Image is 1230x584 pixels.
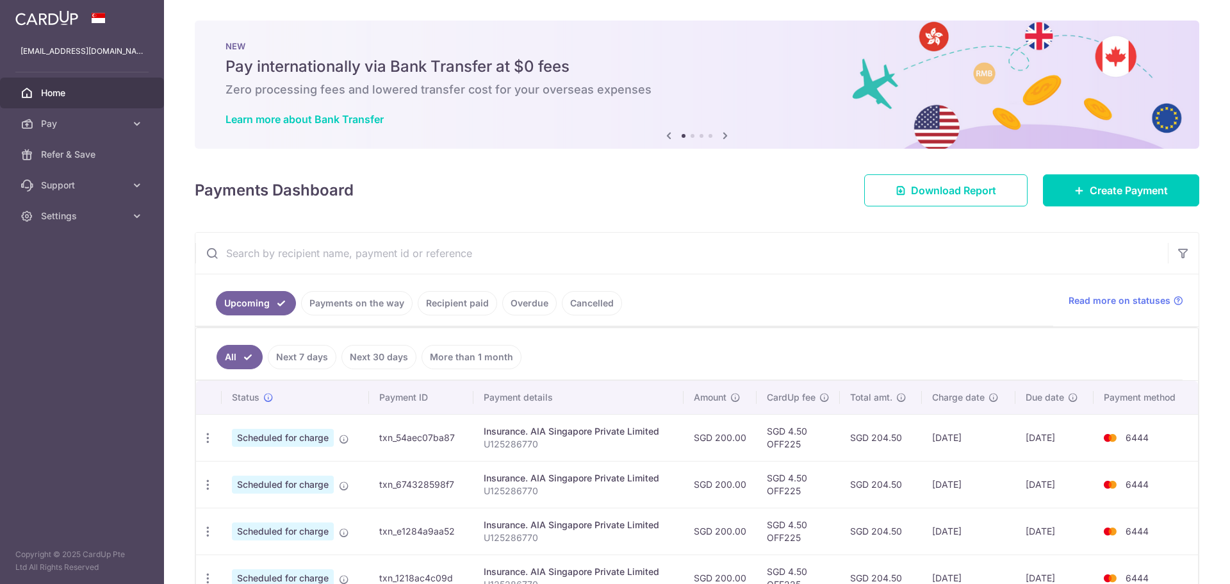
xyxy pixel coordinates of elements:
span: CardUp fee [767,391,816,404]
p: U125286770 [484,531,673,544]
div: Insurance. AIA Singapore Private Limited [484,472,673,485]
td: [DATE] [922,414,1015,461]
span: Read more on statuses [1069,294,1170,307]
span: Scheduled for charge [232,522,334,540]
span: Amount [694,391,726,404]
td: SGD 200.00 [684,414,757,461]
a: Download Report [864,174,1028,206]
span: Create Payment [1090,183,1168,198]
div: Insurance. AIA Singapore Private Limited [484,425,673,438]
td: SGD 4.50 OFF225 [757,508,840,555]
p: NEW [225,41,1168,51]
p: [EMAIL_ADDRESS][DOMAIN_NAME] [20,45,143,58]
input: Search by recipient name, payment id or reference [195,233,1168,274]
span: Due date [1026,391,1064,404]
th: Payment details [473,381,684,414]
img: Bank Card [1097,430,1123,446]
a: All [217,345,263,369]
img: Bank transfer banner [195,21,1199,149]
h6: Zero processing fees and lowered transfer cost for your overseas expenses [225,82,1168,97]
img: Bank Card [1097,477,1123,492]
td: [DATE] [922,461,1015,508]
a: Recipient paid [418,291,497,315]
h4: Payments Dashboard [195,179,354,202]
span: Scheduled for charge [232,476,334,494]
span: 6444 [1126,526,1149,537]
td: SGD 204.50 [840,508,922,555]
td: SGD 204.50 [840,414,922,461]
a: More than 1 month [422,345,521,369]
td: [DATE] [1015,461,1094,508]
td: txn_674328598f7 [369,461,473,508]
td: [DATE] [1015,414,1094,461]
td: SGD 200.00 [684,461,757,508]
p: U125286770 [484,438,673,451]
span: Download Report [911,183,996,198]
td: txn_e1284a9aa52 [369,508,473,555]
span: Support [41,179,126,192]
span: Refer & Save [41,148,126,161]
a: Overdue [502,291,557,315]
a: Payments on the way [301,291,413,315]
h5: Pay internationally via Bank Transfer at $0 fees [225,56,1168,77]
th: Payment method [1094,381,1198,414]
img: Bank Card [1097,524,1123,539]
td: txn_54aec07ba87 [369,414,473,461]
a: Upcoming [216,291,296,315]
span: 6444 [1126,432,1149,443]
span: Settings [41,210,126,222]
td: [DATE] [1015,508,1094,555]
p: U125286770 [484,485,673,497]
a: Next 30 days [341,345,416,369]
td: SGD 4.50 OFF225 [757,414,840,461]
span: Home [41,87,126,99]
span: Charge date [932,391,985,404]
td: SGD 4.50 OFF225 [757,461,840,508]
td: SGD 200.00 [684,508,757,555]
a: Create Payment [1043,174,1199,206]
span: Total amt. [850,391,892,404]
a: Read more on statuses [1069,294,1183,307]
span: Status [232,391,259,404]
div: Insurance. AIA Singapore Private Limited [484,565,673,578]
td: [DATE] [922,508,1015,555]
span: 6444 [1126,479,1149,490]
div: Insurance. AIA Singapore Private Limited [484,519,673,531]
span: Scheduled for charge [232,429,334,447]
span: Pay [41,117,126,130]
img: CardUp [15,10,78,26]
span: 6444 [1126,572,1149,583]
a: Learn more about Bank Transfer [225,113,384,126]
td: SGD 204.50 [840,461,922,508]
th: Payment ID [369,381,473,414]
a: Next 7 days [268,345,336,369]
a: Cancelled [562,291,622,315]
